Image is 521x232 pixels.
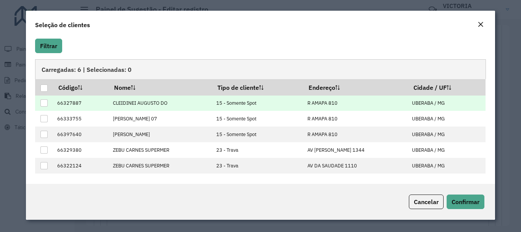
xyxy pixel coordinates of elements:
td: 66327887 [53,96,109,111]
button: Confirmar [447,195,484,209]
td: 23 - Trava [212,142,304,158]
button: Filtrar [35,39,62,53]
td: R AMAPA 810 [303,96,408,111]
button: Cancelar [409,195,444,209]
td: R AMAPA 810 [303,111,408,127]
td: AV DA SAUDADE 1110 [303,158,408,174]
td: 15 - Somente Spot [212,96,304,111]
td: UBERABA / MG [408,158,486,174]
td: 66322124 [53,158,109,174]
th: Cidade / UF [408,79,486,95]
th: Código [53,79,109,95]
span: Confirmar [452,198,479,206]
td: [PERSON_NAME] [109,127,212,142]
td: ZEBU CARNES SUPERMER [109,158,212,174]
th: Tipo de cliente [212,79,304,95]
th: Nome [109,79,212,95]
td: R AMAPA 810 [303,127,408,142]
th: Endereço [303,79,408,95]
td: 66333755 [53,111,109,127]
td: ZEBU CARNES SUPERMER [109,174,212,189]
em: Fechar [478,21,484,28]
td: UBERABA / MG [408,174,486,189]
td: 66329380 [53,142,109,158]
td: UBERABA / MG [408,127,486,142]
td: CLEIDINEI AUGUSTO DO [109,96,212,111]
td: 15 - Somente Spot [212,111,304,127]
td: UBERABA / MG [408,111,486,127]
span: Cancelar [414,198,439,206]
td: 66397640 [53,127,109,142]
td: ZEBU CARNES SUPERMER [109,142,212,158]
div: Carregadas: 6 | Selecionadas: 0 [35,59,486,79]
td: 23 - Trava [212,158,304,174]
td: UBERABA / MG [408,142,486,158]
button: Close [475,20,486,30]
td: 66324851 [53,174,109,189]
h4: Seleção de clientes [35,20,90,29]
td: UBERABA / MG [408,96,486,111]
td: [PERSON_NAME] 07 [109,111,212,127]
td: AV [PERSON_NAME] 375 [303,174,408,189]
td: AV [PERSON_NAME] 1344 [303,142,408,158]
td: 23 - Trava [212,174,304,189]
td: 15 - Somente Spot [212,127,304,142]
